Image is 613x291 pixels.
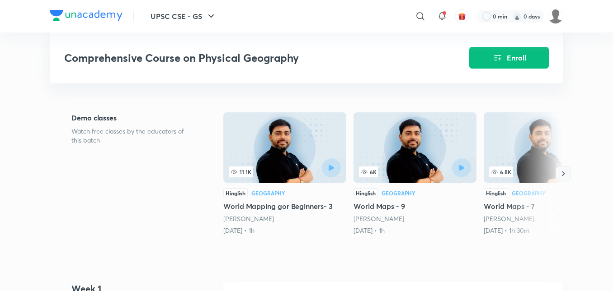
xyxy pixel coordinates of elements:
button: avatar [455,9,469,23]
div: Geography [382,190,415,196]
h5: World Maps - 9 [354,201,476,212]
div: Sudarshan Gurjar [484,214,607,223]
div: Sudarshan Gurjar [223,214,346,223]
a: Company Logo [50,10,123,23]
a: [PERSON_NAME] [223,214,274,223]
img: Ankit [548,9,563,24]
div: Sudarshan Gurjar [354,214,476,223]
img: streak [513,12,522,21]
span: 6K [359,166,378,177]
img: avatar [458,12,466,20]
a: World Maps - 7 [484,112,607,235]
p: Watch free classes by the educators of this batch [71,127,194,145]
div: 1st May • 1h 30m [484,226,607,235]
div: Geography [251,190,285,196]
a: 6KHinglishGeographyWorld Maps - 9[PERSON_NAME][DATE] • 1h [354,112,476,235]
span: 11.1K [229,166,253,177]
h5: World Maps - 7 [484,201,607,212]
a: World Mapping gor Beginners- 3 [223,112,346,235]
a: 6.8KHinglishGeographyWorld Maps - 7[PERSON_NAME][DATE] • 1h 30m [484,112,607,235]
button: UPSC CSE - GS [145,7,222,25]
a: [PERSON_NAME] [484,214,534,223]
div: Hinglish [354,188,378,198]
img: Company Logo [50,10,123,21]
div: Hinglish [223,188,248,198]
a: [PERSON_NAME] [354,214,404,223]
h5: World Mapping gor Beginners- 3 [223,201,346,212]
button: Enroll [469,47,549,69]
div: 7th Apr • 1h [223,226,346,235]
a: 11.1KHinglishGeographyWorld Mapping gor Beginners- 3[PERSON_NAME][DATE] • 1h [223,112,346,235]
h5: Demo classes [71,112,194,123]
span: 6.8K [489,166,513,177]
div: Hinglish [484,188,508,198]
a: World Maps - 9 [354,112,476,235]
div: 29th Apr • 1h [354,226,476,235]
h3: Comprehensive Course on Physical Geography [64,51,418,65]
